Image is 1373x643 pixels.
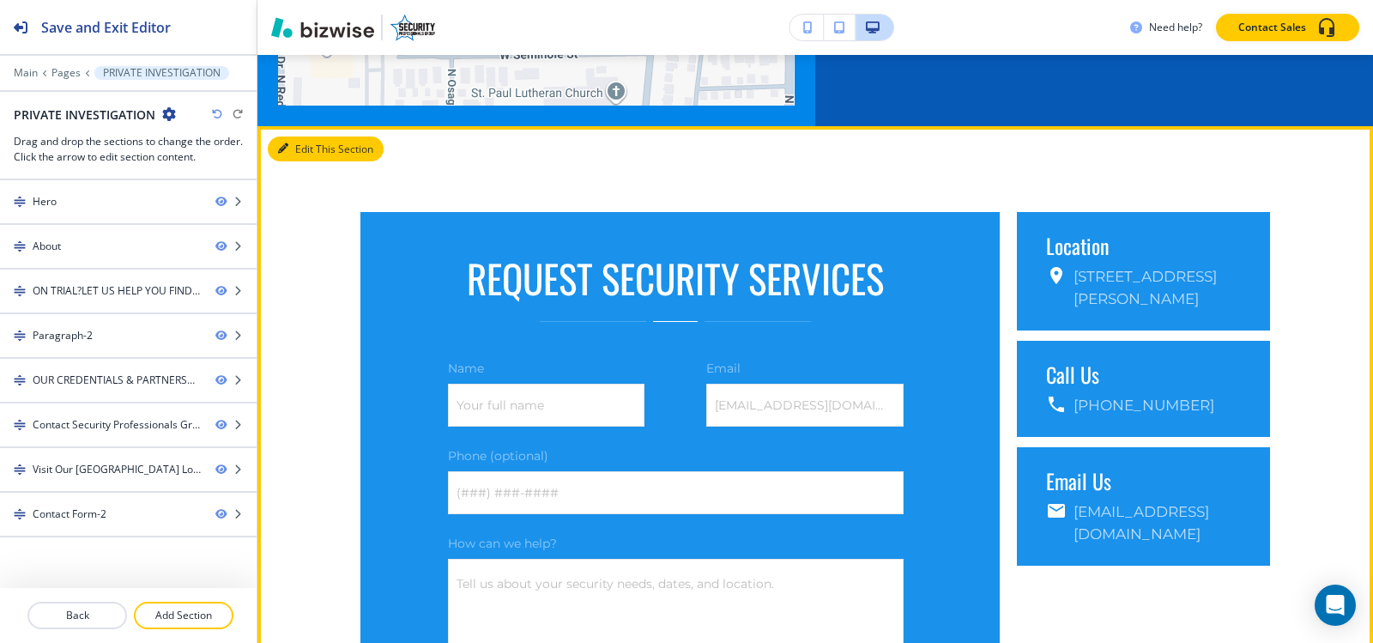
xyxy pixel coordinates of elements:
[33,507,106,522] div: Contact Form-2
[51,67,81,79] button: Pages
[14,330,26,342] img: Drag
[33,328,93,343] div: Paragraph-2
[1149,20,1202,35] h3: Need help?
[94,66,229,80] button: PRIVATE INVESTIGATION
[14,240,26,252] img: Drag
[1046,361,1241,387] h5: Call Us
[448,255,904,300] p: REQUEST SECURITY SERVICES
[14,419,26,431] img: Drag
[1238,20,1306,35] p: Contact Sales
[1216,14,1359,41] button: Contact Sales
[706,360,903,377] p: Email
[14,464,26,476] img: Drag
[33,283,202,299] div: ON TRIAL?LET US HELP YOU FIND PERSUASIVE EVIDENCE.
[29,608,125,623] p: Back
[448,535,904,552] p: How can we help?
[390,14,436,41] img: Your Logo
[33,462,202,477] div: Visit Our Park Ridge Location-2
[14,67,38,79] button: Main
[1017,447,1270,566] a: Email Us[EMAIL_ADDRESS][DOMAIN_NAME]
[1017,212,1270,331] a: Location[STREET_ADDRESS][PERSON_NAME]
[1074,265,1241,310] h6: [STREET_ADDRESS][PERSON_NAME]
[14,374,26,386] img: Drag
[33,194,57,209] div: Hero
[33,417,202,433] div: Contact Security Professionals Group LLC to schedule a consultation-1
[1046,468,1241,494] h5: Email Us
[136,608,232,623] p: Add Section
[103,67,221,79] p: PRIVATE INVESTIGATION
[448,360,644,377] p: Name
[448,447,904,464] p: Phone (optional)
[134,602,233,629] button: Add Section
[1315,585,1356,626] div: Open Intercom Messenger
[14,106,155,124] h2: PRIVATE INVESTIGATION
[14,134,243,165] h3: Drag and drop the sections to change the order. Click the arrow to edit section content.
[14,285,26,297] img: Drag
[1017,341,1270,437] a: Call Us[PHONE_NUMBER]
[14,196,26,208] img: Drag
[1074,500,1241,545] h6: [EMAIL_ADDRESS][DOMAIN_NAME]
[33,373,202,388] div: OUR CREDENTIALS & PARTNERSHIPS-2
[41,17,171,38] h2: Save and Exit Editor
[33,239,61,254] div: About
[271,17,374,38] img: Bizwise Logo
[1074,394,1214,416] h6: [PHONE_NUMBER]
[268,136,384,162] button: Edit This Section
[1046,233,1241,258] h5: Location
[14,508,26,520] img: Drag
[27,602,127,629] button: Back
